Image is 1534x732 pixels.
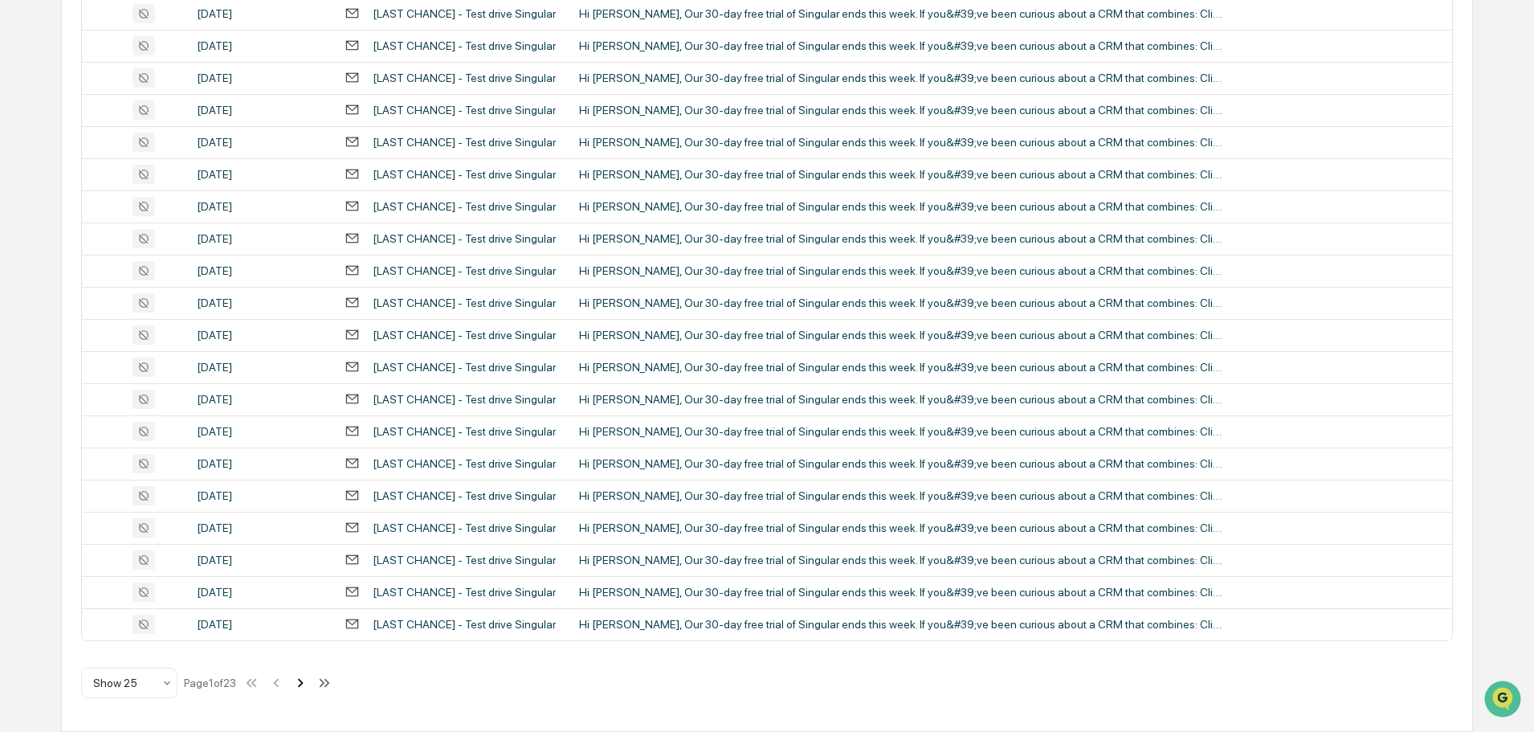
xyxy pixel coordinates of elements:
[197,618,325,631] div: [DATE]
[373,136,556,149] div: [LAST CHANCE] - Test drive Singular
[373,586,556,599] div: [LAST CHANCE] - Test drive Singular
[373,168,556,181] div: [LAST CHANCE] - Test drive Singular
[197,329,325,341] div: [DATE]
[373,393,556,406] div: [LAST CHANCE] - Test drive Singular
[373,104,556,117] div: [LAST CHANCE] - Test drive Singular
[197,264,325,277] div: [DATE]
[579,393,1222,406] div: Hi [PERSON_NAME], Our 30-day free trial of Singular ends this week. If you&#39;ve been curious ab...
[579,489,1222,502] div: Hi [PERSON_NAME], Our 30-day free trial of Singular ends this week. If you&#39;ve been curious ab...
[10,309,108,338] a: 🔎Data Lookup
[579,264,1222,277] div: Hi [PERSON_NAME], Our 30-day free trial of Singular ends this week. If you&#39;ve been curious ab...
[579,296,1222,309] div: Hi [PERSON_NAME], Our 30-day free trial of Singular ends this week. If you&#39;ve been curious ab...
[178,219,211,231] span: [DATE]
[197,361,325,374] div: [DATE]
[579,200,1222,213] div: Hi [PERSON_NAME], Our 30-day free trial of Singular ends this week. If you&#39;ve been curious ab...
[197,586,325,599] div: [DATE]
[579,586,1222,599] div: Hi [PERSON_NAME], Our 30-day free trial of Singular ends this week. If you&#39;ve been curious ab...
[197,296,325,309] div: [DATE]
[373,361,556,374] div: [LAST CHANCE] - Test drive Singular
[197,39,325,52] div: [DATE]
[373,521,556,534] div: [LAST CHANCE] - Test drive Singular
[72,123,263,139] div: Start new chat
[197,200,325,213] div: [DATE]
[373,264,556,277] div: [LAST CHANCE] - Test drive Singular
[579,618,1222,631] div: Hi [PERSON_NAME], Our 30-day free trial of Singular ends this week. If you&#39;ve been curious ab...
[197,521,325,534] div: [DATE]
[579,136,1222,149] div: Hi [PERSON_NAME], Our 30-day free trial of Singular ends this week. If you&#39;ve been curious ab...
[197,168,325,181] div: [DATE]
[197,457,325,470] div: [DATE]
[579,521,1222,534] div: Hi [PERSON_NAME], Our 30-day free trial of Singular ends this week. If you&#39;ve been curious ab...
[32,316,101,332] span: Data Lookup
[197,554,325,566] div: [DATE]
[197,136,325,149] div: [DATE]
[50,219,166,231] span: [PERSON_NAME] Wealth
[16,123,45,152] img: 1746055101610-c473b297-6a78-478c-a979-82029cc54cd1
[160,355,194,367] span: Pylon
[373,489,556,502] div: [LAST CHANCE] - Test drive Singular
[373,329,556,341] div: [LAST CHANCE] - Test drive Singular
[197,425,325,438] div: [DATE]
[373,296,556,309] div: [LAST CHANCE] - Test drive Singular
[16,287,29,300] div: 🖐️
[373,7,556,20] div: [LAST CHANCE] - Test drive Singular
[169,219,175,231] span: •
[579,361,1222,374] div: Hi [PERSON_NAME], Our 30-day free trial of Singular ends this week. If you&#39;ve been curious ab...
[373,39,556,52] div: [LAST CHANCE] - Test drive Singular
[579,232,1222,245] div: Hi [PERSON_NAME], Our 30-day free trial of Singular ends this week. If you&#39;ve been curious ab...
[16,203,42,229] img: Chandler - Maia Wealth
[579,457,1222,470] div: Hi [PERSON_NAME], Our 30-day free trial of Singular ends this week. If you&#39;ve been curious ab...
[373,618,556,631] div: [LAST CHANCE] - Test drive Singular
[579,554,1222,566] div: Hi [PERSON_NAME], Our 30-day free trial of Singular ends this week. If you&#39;ve been curious ab...
[113,354,194,367] a: Powered byPylon
[197,72,325,84] div: [DATE]
[197,7,325,20] div: [DATE]
[197,393,325,406] div: [DATE]
[273,128,292,147] button: Start new chat
[197,232,325,245] div: [DATE]
[373,200,556,213] div: [LAST CHANCE] - Test drive Singular
[373,425,556,438] div: [LAST CHANCE] - Test drive Singular
[579,425,1222,438] div: Hi [PERSON_NAME], Our 30-day free trial of Singular ends this week. If you&#39;ve been curious ab...
[197,104,325,117] div: [DATE]
[16,317,29,330] div: 🔎
[133,285,199,301] span: Attestations
[16,34,292,59] p: How can we help?
[34,123,63,152] img: 6558925923028_b42adfe598fdc8269267_72.jpg
[110,279,206,308] a: 🗄️Attestations
[32,285,104,301] span: Preclearance
[373,554,556,566] div: [LAST CHANCE] - Test drive Singular
[10,279,110,308] a: 🖐️Preclearance
[197,489,325,502] div: [DATE]
[72,139,221,152] div: We're available if you need us!
[579,104,1222,117] div: Hi [PERSON_NAME], Our 30-day free trial of Singular ends this week. If you&#39;ve been curious ab...
[116,287,129,300] div: 🗄️
[1483,679,1526,722] iframe: Open customer support
[373,457,556,470] div: [LAST CHANCE] - Test drive Singular
[16,178,108,191] div: Past conversations
[579,329,1222,341] div: Hi [PERSON_NAME], Our 30-day free trial of Singular ends this week. If you&#39;ve been curious ab...
[579,72,1222,84] div: Hi [PERSON_NAME], Our 30-day free trial of Singular ends this week. If you&#39;ve been curious ab...
[579,39,1222,52] div: Hi [PERSON_NAME], Our 30-day free trial of Singular ends this week. If you&#39;ve been curious ab...
[579,168,1222,181] div: Hi [PERSON_NAME], Our 30-day free trial of Singular ends this week. If you&#39;ve been curious ab...
[373,72,556,84] div: [LAST CHANCE] - Test drive Singular
[184,677,236,689] div: Page 1 of 23
[579,7,1222,20] div: Hi [PERSON_NAME], Our 30-day free trial of Singular ends this week. If you&#39;ve been curious ab...
[249,175,292,194] button: See all
[373,232,556,245] div: [LAST CHANCE] - Test drive Singular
